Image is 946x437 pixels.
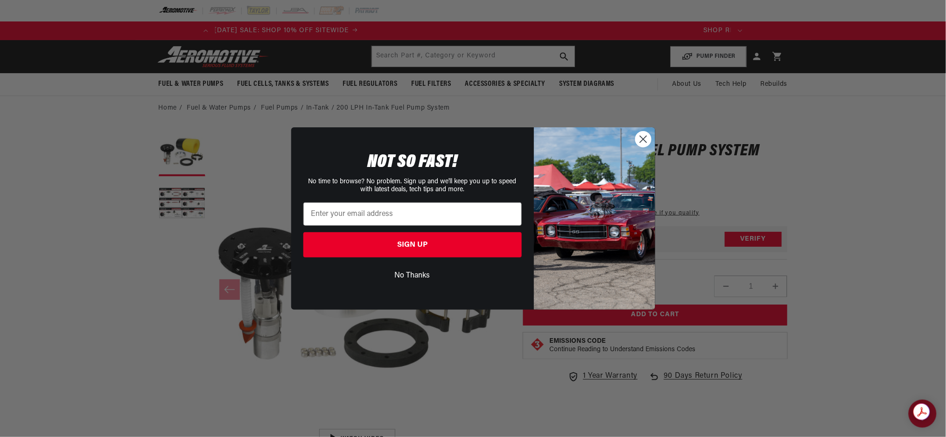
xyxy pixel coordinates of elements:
[303,267,522,284] button: No Thanks
[303,232,522,257] button: SIGN UP
[367,153,457,172] span: NOT SO FAST!
[308,178,517,193] span: No time to browse? No problem. Sign up and we'll keep you up to speed with latest deals, tech tip...
[635,131,652,147] button: Close dialog
[534,127,655,309] img: 85cdd541-2605-488b-b08c-a5ee7b438a35.jpeg
[303,202,522,226] input: Enter your email address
